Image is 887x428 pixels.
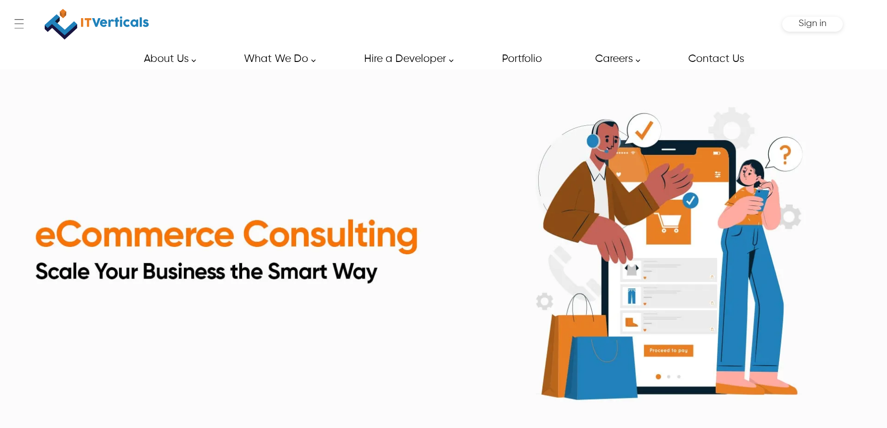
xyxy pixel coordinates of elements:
a: Hire a Developer [353,48,459,69]
a: About Us [133,48,201,69]
a: Contact Us [677,48,754,69]
span: Sign in [799,19,826,28]
a: IT Verticals Inc [44,5,149,44]
a: Sign in [799,21,826,27]
a: Portfolio [491,48,552,69]
a: What We Do [233,48,321,69]
a: Careers [584,48,645,69]
img: IT Verticals Inc [45,5,149,44]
